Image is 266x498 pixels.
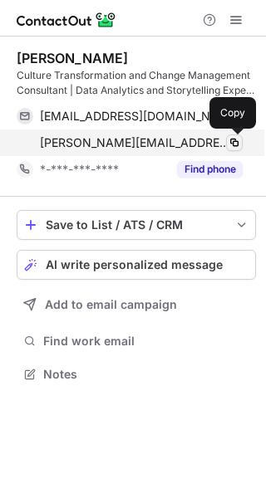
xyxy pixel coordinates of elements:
[17,363,256,386] button: Notes
[46,258,223,271] span: AI write personalized message
[17,68,256,98] div: Culture Transformation and Change Management Consultant | Data Analytics and Storytelling Expert ...
[17,330,256,353] button: Find work email
[177,161,243,178] button: Reveal Button
[40,135,230,150] span: [PERSON_NAME][EMAIL_ADDRESS][DOMAIN_NAME]
[40,109,230,124] span: [EMAIL_ADDRESS][DOMAIN_NAME]
[17,50,128,66] div: [PERSON_NAME]
[43,367,249,382] span: Notes
[46,218,227,232] div: Save to List / ATS / CRM
[17,210,256,240] button: save-profile-one-click
[17,10,116,30] img: ContactOut v5.3.10
[17,250,256,280] button: AI write personalized message
[43,334,249,349] span: Find work email
[17,290,256,320] button: Add to email campaign
[45,298,177,311] span: Add to email campaign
